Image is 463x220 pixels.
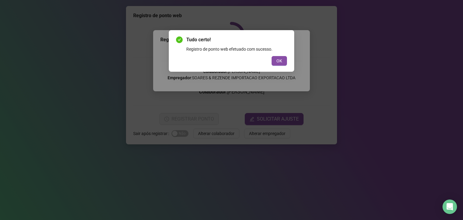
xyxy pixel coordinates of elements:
[176,36,183,43] span: check-circle
[272,56,287,66] button: OK
[443,200,457,214] div: Open Intercom Messenger
[186,46,287,52] div: Registro de ponto web efetuado com sucesso.
[276,58,282,64] span: OK
[186,36,287,43] span: Tudo certo!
